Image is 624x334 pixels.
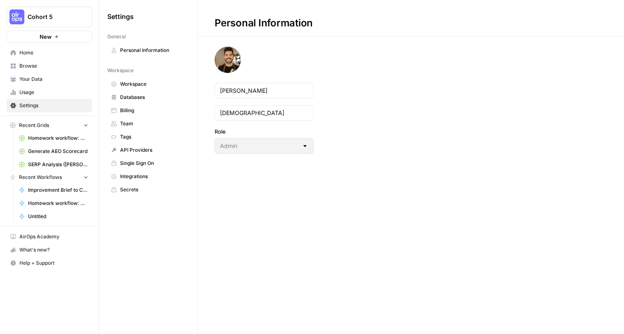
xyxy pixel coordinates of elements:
span: New [40,33,52,41]
a: AirOps Academy [7,230,92,243]
span: Billing [120,107,186,114]
button: Help + Support [7,256,92,270]
button: Workspace: Cohort 5 [7,7,92,27]
span: Browse [19,62,88,70]
span: Personal Information [120,47,186,54]
a: Homework workflow: Meta Description ([GEOGRAPHIC_DATA]) Grid [15,132,92,145]
span: Untitled [28,213,88,220]
a: Single Sign On [107,157,189,170]
button: Recent Grids [7,119,92,132]
span: Single Sign On [120,160,186,167]
span: Improvement Brief to Content Brief [28,186,88,194]
span: Usage [19,89,88,96]
span: Secrets [120,186,186,193]
a: Databases [107,91,189,104]
span: Recent Grids [19,122,49,129]
span: API Providers [120,146,186,154]
span: Workspace [107,67,134,74]
button: New [7,31,92,43]
a: Tags [107,130,189,143]
a: Workspace [107,78,189,91]
span: Workspace [120,80,186,88]
a: Billing [107,104,189,117]
span: Settings [107,12,134,21]
a: Browse [7,59,92,73]
span: Databases [120,94,186,101]
a: Generate AEO Scorecard [15,145,92,158]
a: Team [107,117,189,130]
span: Homework workflow: Meta Description ([GEOGRAPHIC_DATA]) Grid [28,134,88,142]
a: Secrets [107,183,189,196]
span: Settings [19,102,88,109]
a: Home [7,46,92,59]
span: Home [19,49,88,56]
div: Personal Information [198,16,329,30]
span: Your Data [19,75,88,83]
span: General [107,33,126,40]
span: Cohort 5 [28,13,78,21]
span: Generate AEO Scorecard [28,148,88,155]
label: Role [215,127,314,136]
span: AirOps Academy [19,233,88,240]
a: Homework workflow: Meta Description ([GEOGRAPHIC_DATA]) [15,197,92,210]
span: Homework workflow: Meta Description ([GEOGRAPHIC_DATA]) [28,200,88,207]
a: Untitled [15,210,92,223]
span: Team [120,120,186,127]
a: API Providers [107,143,189,157]
span: Integrations [120,173,186,180]
div: What's new? [7,244,92,256]
a: SERP Analysis ([PERSON_NAME]) [15,158,92,171]
span: SERP Analysis ([PERSON_NAME]) [28,161,88,168]
button: What's new? [7,243,92,256]
a: Settings [7,99,92,112]
a: Improvement Brief to Content Brief [15,183,92,197]
a: Personal Information [107,44,189,57]
span: Help + Support [19,259,88,267]
img: Cohort 5 Logo [9,9,24,24]
span: Tags [120,133,186,141]
a: Your Data [7,73,92,86]
a: Integrations [107,170,189,183]
img: avatar [215,47,241,73]
button: Recent Workflows [7,171,92,183]
a: Usage [7,86,92,99]
span: Recent Workflows [19,174,62,181]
